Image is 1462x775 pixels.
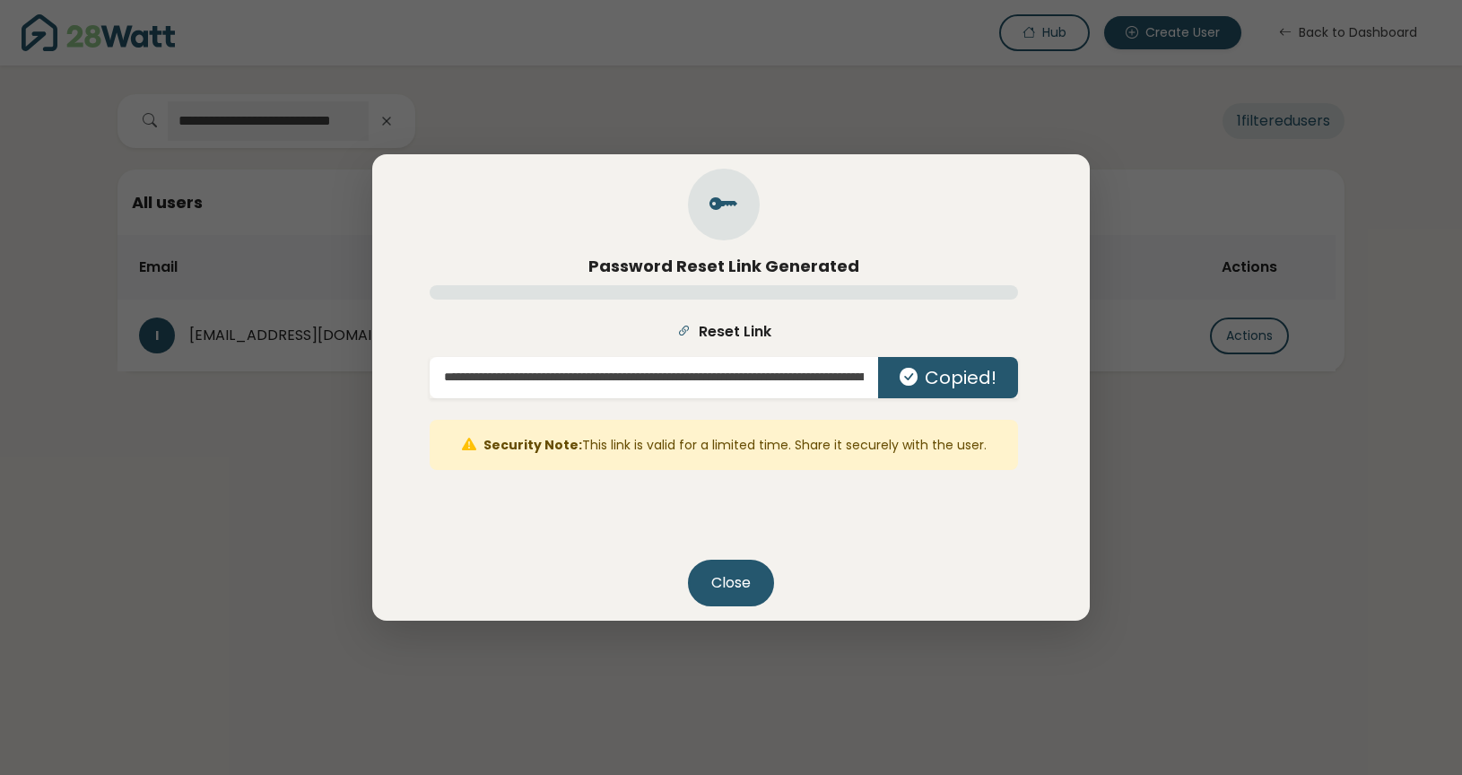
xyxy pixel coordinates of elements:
strong: Security Note: [483,436,582,454]
button: Copied! [878,357,1018,398]
label: Reset Link [430,321,1018,343]
small: This link is valid for a limited time. Share it securely with the user. [483,436,987,454]
button: Close [688,560,774,606]
h5: Password Reset Link Generated [430,255,1018,277]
